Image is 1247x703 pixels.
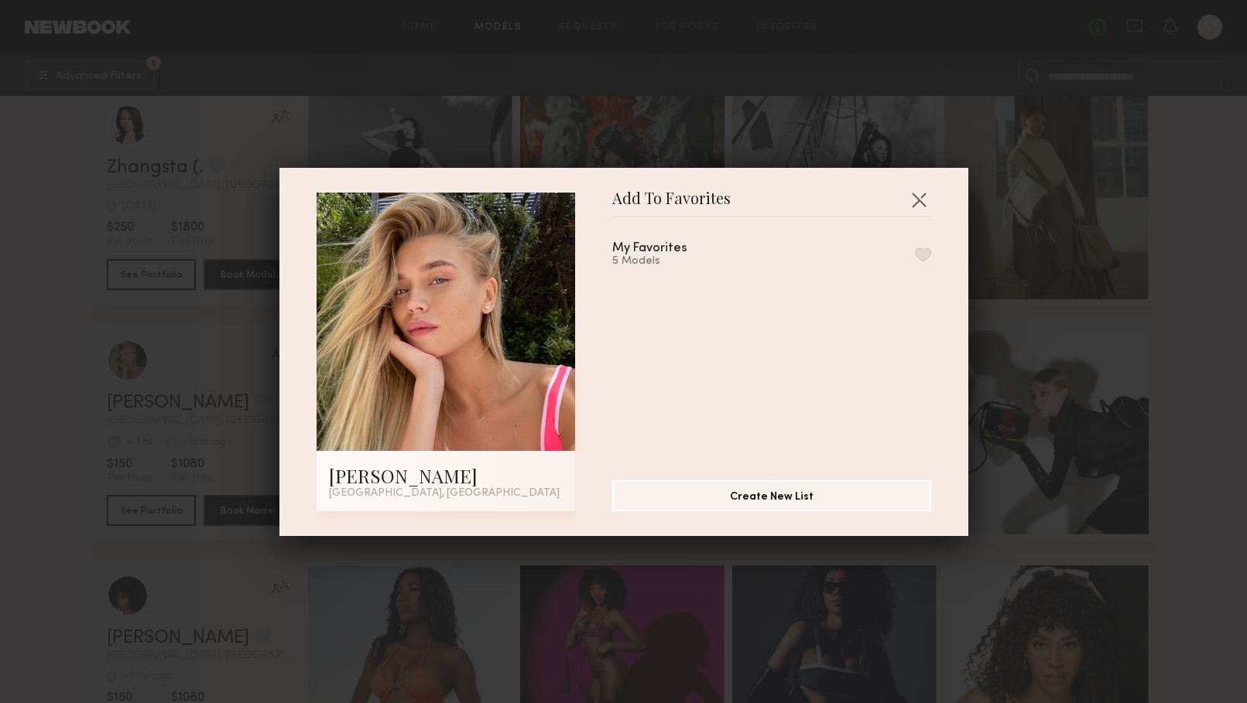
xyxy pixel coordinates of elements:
[329,488,563,499] div: [GEOGRAPHIC_DATA], [GEOGRAPHIC_DATA]
[612,480,931,511] button: Create New List
[612,255,725,268] div: 5 Models
[612,193,731,216] span: Add To Favorites
[329,463,563,488] div: [PERSON_NAME]
[906,187,931,212] button: Close
[612,242,687,255] div: My Favorites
